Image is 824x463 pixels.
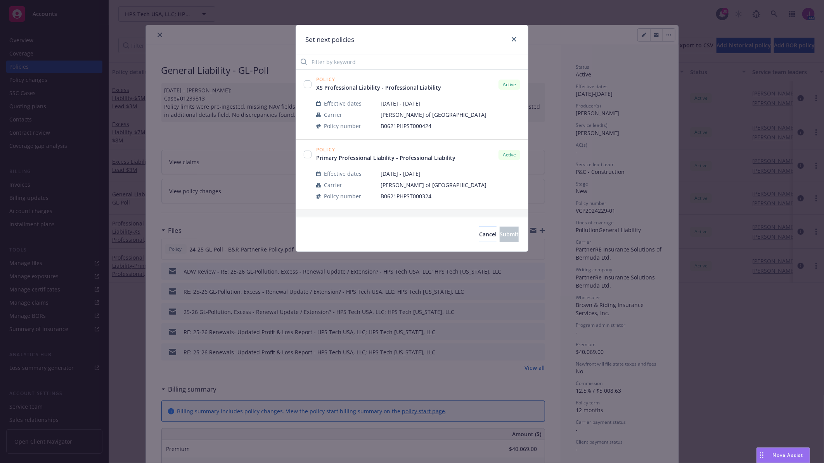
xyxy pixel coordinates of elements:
[381,99,520,108] span: [DATE] - [DATE]
[479,227,497,242] button: Cancel
[381,111,520,119] span: [PERSON_NAME] of [GEOGRAPHIC_DATA]
[296,54,528,69] input: Filter by keyword
[324,181,342,189] span: Carrier
[381,192,520,200] span: B0621PHPST000324
[324,122,361,130] span: Policy number
[324,170,362,178] span: Effective dates
[502,81,517,88] span: Active
[756,447,810,463] button: Nova Assist
[316,83,447,92] a: XS Professional Liability - Professional Liability
[381,122,520,130] span: B0621PHPST000424
[500,231,519,238] span: Submit
[316,147,462,152] span: Policy
[500,227,519,242] button: Submit
[324,192,361,200] span: Policy number
[324,99,362,108] span: Effective dates
[316,77,447,82] span: Policy
[324,111,342,119] span: Carrier
[502,151,517,158] span: Active
[381,170,520,178] span: [DATE] - [DATE]
[773,452,803,458] span: Nova Assist
[381,181,520,189] span: [PERSON_NAME] of [GEOGRAPHIC_DATA]
[316,154,462,162] a: Primary Professional Liability - Professional Liability
[757,448,767,463] div: Drag to move
[479,231,497,238] span: Cancel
